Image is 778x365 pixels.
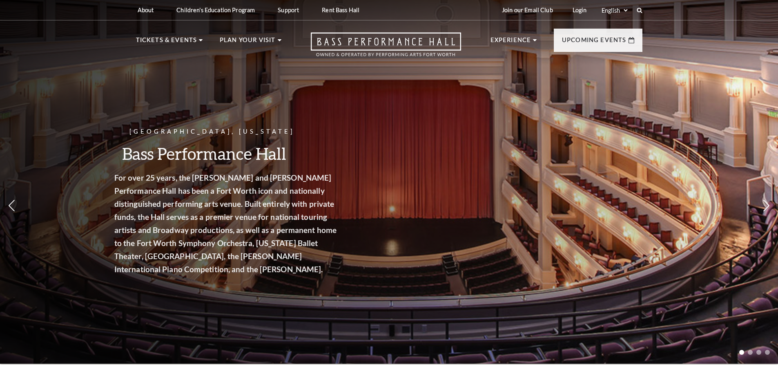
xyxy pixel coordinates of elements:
p: About [138,7,154,13]
strong: For over 25 years, the [PERSON_NAME] and [PERSON_NAME] Performance Hall has been a Fort Worth ico... [133,173,355,274]
h3: Bass Performance Hall [133,143,357,164]
p: Plan Your Visit [220,35,276,50]
p: Experience [490,35,531,50]
p: Rent Bass Hall [322,7,359,13]
p: Tickets & Events [136,35,197,50]
p: Children's Education Program [176,7,255,13]
select: Select: [600,7,629,14]
p: Upcoming Events [562,35,626,50]
p: Support [278,7,299,13]
p: [GEOGRAPHIC_DATA], [US_STATE] [133,127,357,137]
